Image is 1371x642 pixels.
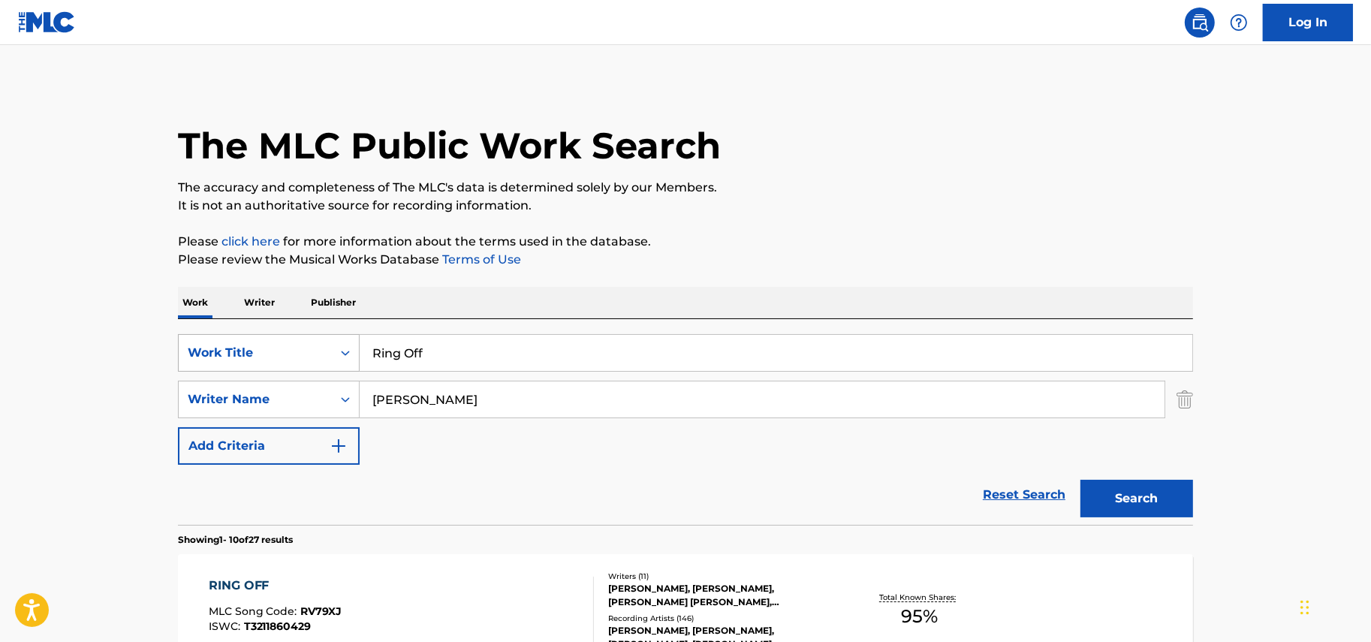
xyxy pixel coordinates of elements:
span: RV79XJ [301,604,342,618]
button: Add Criteria [178,427,360,465]
span: MLC Song Code : [209,604,301,618]
a: Terms of Use [439,252,521,267]
div: Writers ( 11 ) [608,571,835,582]
img: MLC Logo [18,11,76,33]
div: Work Title [188,344,323,362]
p: Publisher [306,287,360,318]
img: help [1230,14,1248,32]
p: Writer [240,287,279,318]
div: RING OFF [209,577,342,595]
p: Please review the Musical Works Database [178,251,1193,269]
p: Total Known Shares: [879,592,960,603]
div: [PERSON_NAME], [PERSON_NAME], [PERSON_NAME] [PERSON_NAME], [PERSON_NAME] [PERSON_NAME], [PERSON_N... [608,582,835,609]
form: Search Form [178,334,1193,525]
p: Showing 1 - 10 of 27 results [178,533,293,547]
p: Work [178,287,212,318]
a: click here [221,234,280,249]
iframe: Chat Widget [1296,570,1371,642]
button: Search [1080,480,1193,517]
h1: The MLC Public Work Search [178,123,721,168]
img: search [1191,14,1209,32]
img: Delete Criterion [1177,381,1193,418]
div: Help [1224,8,1254,38]
div: Drag [1300,585,1309,630]
span: ISWC : [209,619,244,633]
p: It is not an authoritative source for recording information. [178,197,1193,215]
p: Please for more information about the terms used in the database. [178,233,1193,251]
span: T3211860429 [244,619,312,633]
a: Log In [1263,4,1353,41]
span: 95 % [901,603,938,630]
a: Public Search [1185,8,1215,38]
div: Recording Artists ( 146 ) [608,613,835,624]
div: Writer Name [188,390,323,408]
a: Reset Search [975,478,1073,511]
p: The accuracy and completeness of The MLC's data is determined solely by our Members. [178,179,1193,197]
img: 9d2ae6d4665cec9f34b9.svg [330,437,348,455]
